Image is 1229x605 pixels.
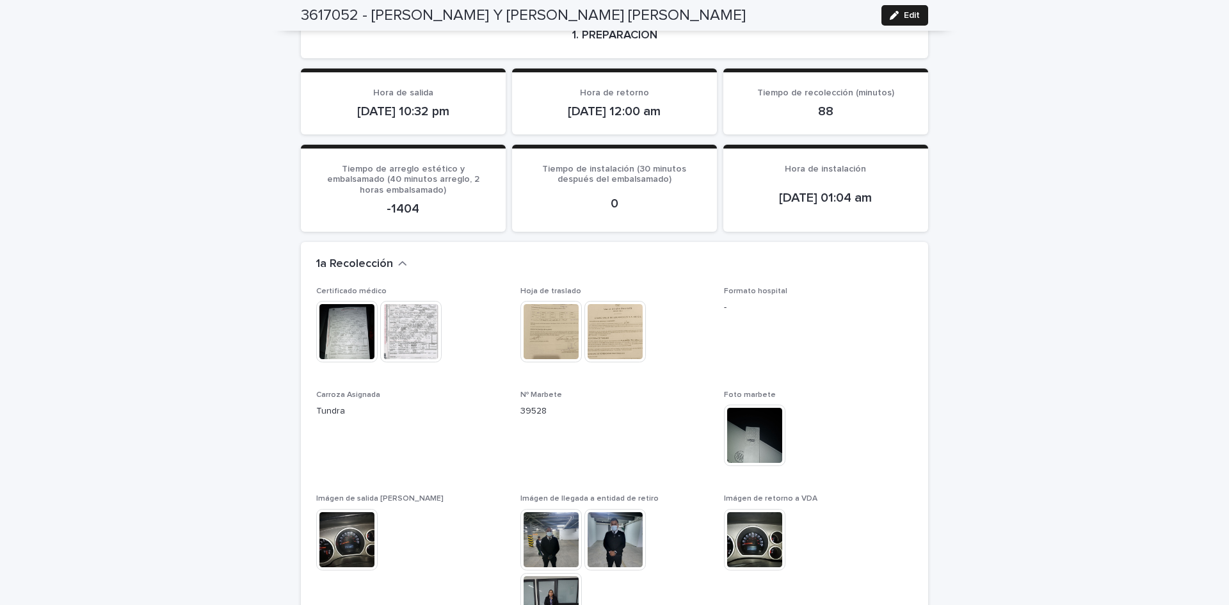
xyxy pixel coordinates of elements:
[520,391,562,399] span: Nº Marbete
[785,165,866,173] span: Hora de instalación
[724,495,817,503] span: Imágen de retorno a VDA
[316,495,444,503] span: Imágen de salida [PERSON_NAME]
[520,405,709,418] p: 39528
[327,165,479,195] span: Tiempo de arreglo estético y embalsamado (40 minutos arreglo, 2 horas embalsamado)
[904,11,920,20] span: Edit
[316,104,490,119] p: [DATE] 10:32 pm
[316,257,407,271] button: 1a Recolección
[316,405,505,418] p: Tundra
[580,88,649,97] span: Hora de retorno
[301,6,746,25] h2: 3617052 - [PERSON_NAME] Y [PERSON_NAME] [PERSON_NAME]
[724,287,787,295] span: Formato hospital
[316,391,380,399] span: Carroza Asignada
[373,88,433,97] span: Hora de salida
[724,301,913,314] p: -
[724,391,776,399] span: Foto marbete
[520,287,581,295] span: Hoja de traslado
[739,104,913,119] p: 88
[542,165,686,184] span: Tiempo de instalación (30 minutos después del embalsamado)
[316,287,387,295] span: Certificado médico
[881,5,928,26] button: Edit
[527,104,702,119] p: [DATE] 12:00 am
[527,196,702,211] p: 0
[520,495,659,503] span: Imágen de llegada a entidad de retiro
[316,257,393,271] h2: 1a Recolección
[739,190,913,206] p: [DATE] 01:04 am
[757,88,894,97] span: Tiempo de recolección (minutos)
[572,29,657,43] h2: 1. PREPARACIÓN
[316,201,490,216] p: -1404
